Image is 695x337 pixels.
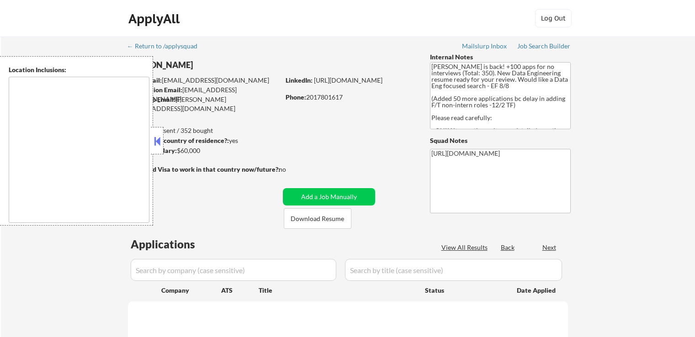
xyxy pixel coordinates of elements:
div: Location Inclusions: [9,65,149,74]
div: no [279,165,305,174]
div: [PERSON_NAME][EMAIL_ADDRESS][DOMAIN_NAME] [128,95,280,113]
div: ATS [221,286,259,295]
div: [EMAIL_ADDRESS][DOMAIN_NAME] [128,76,280,85]
a: Mailslurp Inbox [462,42,508,52]
div: $60,000 [127,146,280,155]
div: Next [542,243,557,252]
div: Status [425,282,504,298]
strong: Phone: [286,93,306,101]
div: Company [161,286,221,295]
div: ← Return to /applysquad [127,43,206,49]
button: Add a Job Manually [283,188,375,205]
strong: Will need Visa to work in that country now/future?: [128,165,280,173]
button: Log Out [535,9,572,27]
div: Job Search Builder [517,43,571,49]
strong: LinkedIn: [286,76,313,84]
input: Search by company (case sensitive) [131,259,336,281]
a: ← Return to /applysquad [127,42,206,52]
div: ApplyAll [128,11,182,26]
div: Squad Notes [430,136,571,145]
strong: Can work in country of residence?: [127,137,229,144]
div: 284 sent / 352 bought [127,126,280,135]
input: Search by title (case sensitive) [345,259,562,281]
div: [EMAIL_ADDRESS][DOMAIN_NAME] [128,85,280,103]
div: [PERSON_NAME] [128,59,316,71]
div: Title [259,286,416,295]
div: Applications [131,239,221,250]
div: 2017801617 [286,93,415,102]
a: [URL][DOMAIN_NAME] [314,76,382,84]
div: Back [501,243,515,252]
div: Internal Notes [430,53,571,62]
div: Date Applied [517,286,557,295]
button: Download Resume [284,208,351,229]
div: Mailslurp Inbox [462,43,508,49]
div: View All Results [441,243,490,252]
div: yes [127,136,277,145]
